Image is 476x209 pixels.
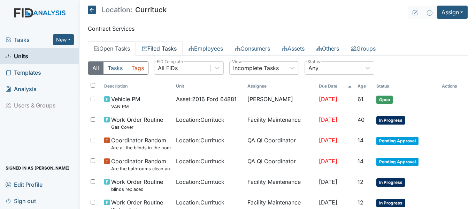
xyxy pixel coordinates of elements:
[376,199,405,207] span: In Progress
[229,41,276,56] a: Consumers
[111,115,163,130] span: Work Order Routine Gas Cover
[176,198,224,207] span: Location : Currituck
[111,186,163,193] small: blinds replaced
[6,67,41,78] span: Templates
[308,64,318,72] div: Any
[358,96,363,103] span: 61
[111,165,170,172] small: Are the bathrooms clean and in good repair?
[439,80,468,92] th: Actions
[111,103,140,110] small: VAN PM
[176,178,224,186] span: Location : Currituck
[245,154,316,175] td: QA QI Coordinator
[158,64,178,72] div: All FIDs
[319,96,337,103] span: [DATE]
[358,137,363,144] span: 14
[319,137,337,144] span: [DATE]
[88,24,468,33] p: Contract Services
[102,6,132,13] span: Location:
[111,124,163,130] small: Gas Cover
[136,41,183,56] a: Filed Tasks
[127,61,148,75] button: Tags
[91,83,95,88] input: Toggle All Rows Selected
[103,61,127,75] button: Tasks
[6,83,37,94] span: Analysis
[358,199,363,206] span: 12
[88,61,103,75] button: All
[358,178,363,185] span: 12
[173,80,245,92] th: Toggle SortBy
[111,95,140,110] span: Vehicle PM VAN PM
[111,157,170,172] span: Coordinator Random Are the bathrooms clean and in good repair?
[319,158,337,165] span: [DATE]
[355,80,374,92] th: Toggle SortBy
[319,199,337,206] span: [DATE]
[6,195,36,206] span: Sign out
[245,92,316,113] td: [PERSON_NAME]
[316,80,355,92] th: Toggle SortBy
[376,137,419,145] span: Pending Approval
[245,175,316,195] td: Facility Maintenance
[111,178,163,193] span: Work Order Routine blinds replaced
[233,64,279,72] div: Incomplete Tasks
[176,95,237,103] span: Asset : 2016 Ford 64881
[245,80,316,92] th: Assignee
[176,157,224,165] span: Location : Currituck
[245,113,316,133] td: Facility Maintenance
[6,51,28,61] span: Units
[376,158,419,166] span: Pending Approval
[437,6,468,19] button: Assign
[358,116,364,123] span: 40
[176,136,224,144] span: Location : Currituck
[53,34,74,45] button: New
[111,136,170,151] span: Coordinator Random Are all the blinds in the home operational and clean?
[111,144,170,151] small: Are all the blinds in the home operational and clean?
[176,115,224,124] span: Location : Currituck
[374,80,439,92] th: Toggle SortBy
[376,116,405,125] span: In Progress
[183,41,229,56] a: Employees
[376,178,405,187] span: In Progress
[345,41,382,56] a: Groups
[88,61,148,75] div: Type filter
[101,80,173,92] th: Toggle SortBy
[6,36,53,44] a: Tasks
[88,6,167,14] h5: Currituck
[88,41,136,56] a: Open Tasks
[319,178,337,185] span: [DATE]
[358,158,363,165] span: 14
[6,179,43,190] span: Edit Profile
[6,163,70,173] span: Signed in as [PERSON_NAME]
[245,133,316,154] td: QA QI Coordinator
[376,96,393,104] span: Open
[310,41,345,56] a: Others
[276,41,310,56] a: Assets
[319,116,337,123] span: [DATE]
